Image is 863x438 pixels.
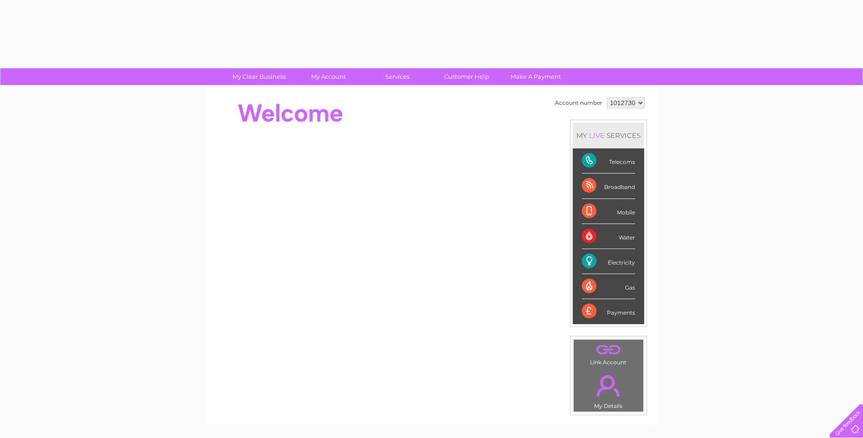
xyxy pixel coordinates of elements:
td: Account number [553,95,605,111]
div: Telecoms [582,148,635,173]
a: . [576,342,641,358]
div: Electricity [582,249,635,274]
div: MY SERVICES [573,122,644,148]
div: Gas [582,274,635,299]
div: Broadband [582,173,635,199]
div: Water [582,224,635,249]
div: Mobile [582,199,635,224]
td: My Details [573,367,644,412]
a: Services [360,68,435,85]
a: Customer Help [429,68,504,85]
a: . [576,370,641,402]
td: Link Account [573,339,644,368]
div: Payments [582,299,635,324]
a: Make A Payment [498,68,573,85]
a: My Clear Business [222,68,297,85]
a: My Account [291,68,366,85]
div: LIVE [587,131,606,140]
